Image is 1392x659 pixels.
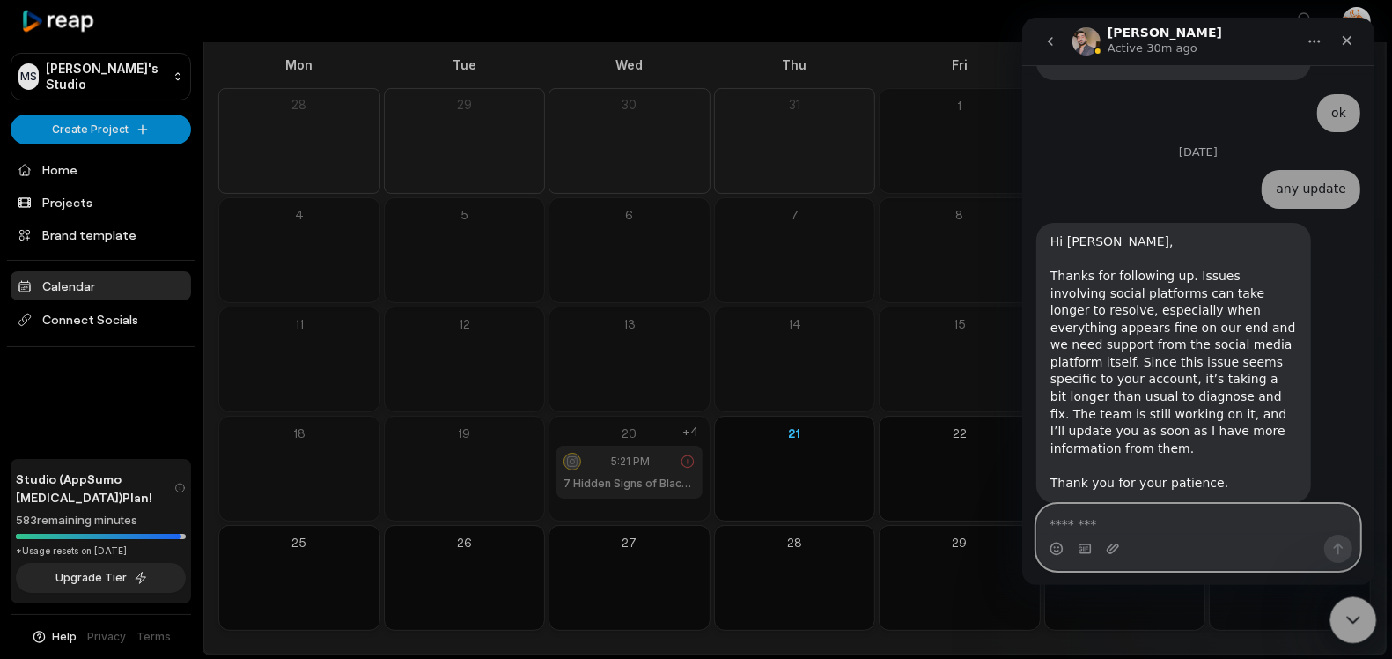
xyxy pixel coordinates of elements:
div: 4 [226,205,372,224]
div: 11 [226,315,372,333]
div: 19 [392,424,538,442]
div: 14 [722,315,868,333]
a: Terms [137,629,172,645]
div: 20 [556,424,703,442]
div: 30 [556,96,703,114]
a: Privacy [88,629,127,645]
span: Studio (AppSumo [MEDICAL_DATA]) Plan! [16,470,174,507]
iframe: To enrich screen reader interactions, please activate Accessibility in Grammarly extension settings [1330,597,1377,644]
div: 583 remaining minutes [16,512,186,529]
div: *Usage resets on [DATE] [16,544,186,558]
div: 1 [887,96,1033,115]
div: 31 [722,96,868,114]
h1: 7 Hidden Signs of Black Magic Attacks [563,476,696,492]
div: Tue [384,56,546,74]
div: 7 [722,205,868,224]
div: Fri [879,56,1041,74]
div: Mon [218,56,380,74]
button: Upgrade Tier [16,563,186,593]
div: MS [18,63,39,90]
button: Help [31,629,77,645]
div: 29 [392,96,538,114]
div: Thu [714,56,876,74]
iframe: To enrich screen reader interactions, please activate Accessibility in Grammarly extension settings [1022,18,1374,585]
a: Home [11,155,191,184]
div: 15 [887,315,1033,333]
div: Wed [549,56,711,74]
div: 6 [556,205,703,224]
div: 12 [392,315,538,333]
div: 5 [392,205,538,224]
button: Create Project [11,115,191,144]
a: Calendar [11,271,191,300]
span: Help [53,629,77,645]
div: 8 [887,205,1033,224]
div: 13 [556,315,703,333]
p: [PERSON_NAME]'s Studio [46,61,166,93]
a: Projects [11,188,191,217]
span: Connect Socials [11,304,191,336]
span: 5:21 PM [611,454,650,470]
a: Brand template [11,220,191,249]
div: 28 [226,96,372,114]
div: 18 [226,424,372,442]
